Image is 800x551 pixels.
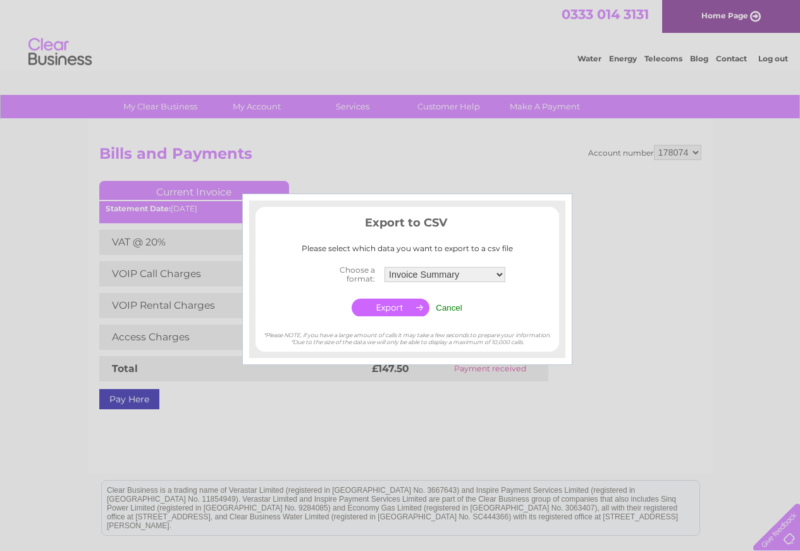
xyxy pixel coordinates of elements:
[255,214,559,236] h3: Export to CSV
[716,54,747,63] a: Contact
[305,262,381,287] th: Choose a format:
[436,303,462,313] input: Cancel
[255,244,559,253] div: Please select which data you want to export to a csv file
[102,7,699,61] div: Clear Business is a trading name of Verastar Limited (registered in [GEOGRAPHIC_DATA] No. 3667643...
[609,54,637,63] a: Energy
[28,33,92,71] img: logo.png
[644,54,682,63] a: Telecoms
[758,54,788,63] a: Log out
[690,54,708,63] a: Blog
[255,319,559,345] div: *Please NOTE, if you have a large amount of calls it may take a few seconds to prepare your infor...
[577,54,601,63] a: Water
[562,6,649,22] a: 0333 014 3131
